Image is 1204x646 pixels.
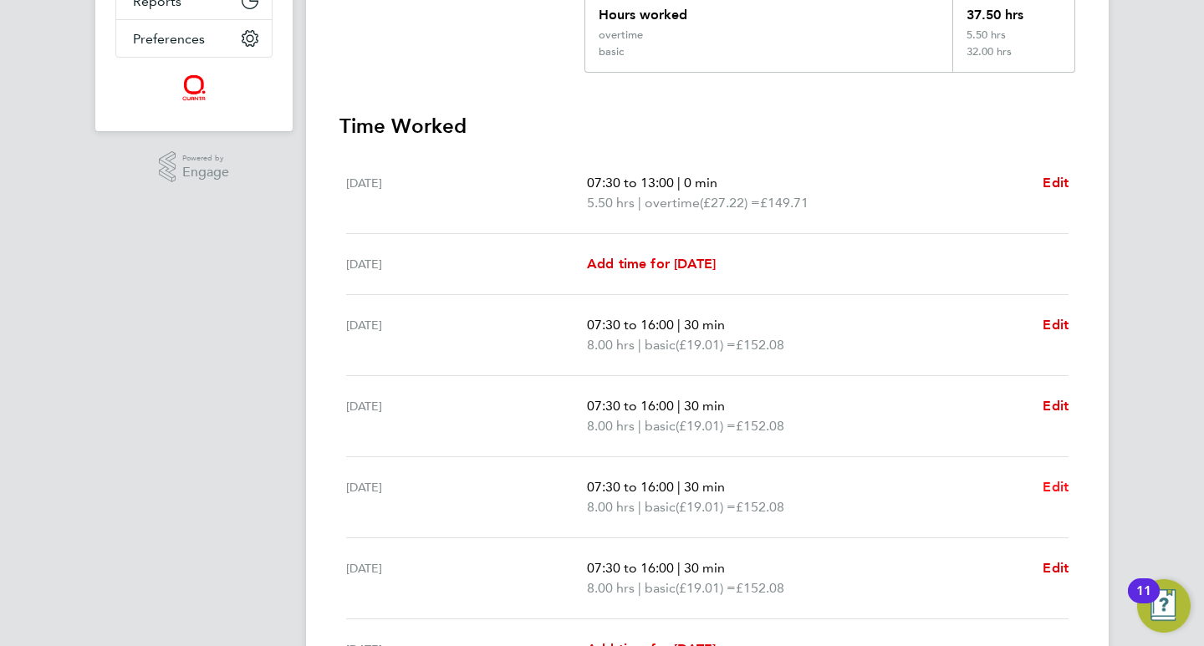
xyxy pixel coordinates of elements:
[1137,579,1191,633] button: Open Resource Center, 11 new notifications
[676,418,736,434] span: (£19.01) =
[587,317,674,333] span: 07:30 to 16:00
[952,45,1074,72] div: 32.00 hrs
[587,254,716,274] a: Add time for [DATE]
[346,254,587,274] div: [DATE]
[736,418,784,434] span: £152.08
[587,418,635,434] span: 8.00 hrs
[346,558,587,598] div: [DATE]
[181,74,206,101] img: quantacontracts-logo-retina.png
[182,165,229,180] span: Engage
[133,31,205,47] span: Preferences
[587,560,674,576] span: 07:30 to 16:00
[677,175,681,191] span: |
[1043,479,1069,495] span: Edit
[645,578,676,598] span: basic
[736,499,784,515] span: £152.08
[677,479,681,495] span: |
[760,195,809,211] span: £149.71
[638,337,641,353] span: |
[1043,396,1069,416] a: Edit
[1043,558,1069,578] a: Edit
[587,175,674,191] span: 07:30 to 13:00
[736,580,784,596] span: £152.08
[115,74,273,101] a: Go to home page
[684,175,717,191] span: 0 min
[952,28,1074,45] div: 5.50 hrs
[599,45,624,58] div: basic
[638,418,641,434] span: |
[587,499,635,515] span: 8.00 hrs
[599,28,643,42] div: overtime
[645,335,676,355] span: basic
[684,560,725,576] span: 30 min
[587,256,716,272] span: Add time for [DATE]
[346,477,587,517] div: [DATE]
[700,195,760,211] span: (£27.22) =
[676,580,736,596] span: (£19.01) =
[677,398,681,414] span: |
[645,497,676,517] span: basic
[1136,591,1151,613] div: 11
[339,113,1075,140] h3: Time Worked
[684,398,725,414] span: 30 min
[587,398,674,414] span: 07:30 to 16:00
[116,20,272,57] button: Preferences
[587,337,635,353] span: 8.00 hrs
[684,479,725,495] span: 30 min
[676,337,736,353] span: (£19.01) =
[736,337,784,353] span: £152.08
[676,499,736,515] span: (£19.01) =
[346,396,587,436] div: [DATE]
[684,317,725,333] span: 30 min
[1043,477,1069,497] a: Edit
[159,151,230,183] a: Powered byEngage
[638,580,641,596] span: |
[1043,398,1069,414] span: Edit
[587,580,635,596] span: 8.00 hrs
[1043,315,1069,335] a: Edit
[1043,175,1069,191] span: Edit
[638,499,641,515] span: |
[677,317,681,333] span: |
[638,195,641,211] span: |
[346,173,587,213] div: [DATE]
[346,315,587,355] div: [DATE]
[587,479,674,495] span: 07:30 to 16:00
[677,560,681,576] span: |
[1043,317,1069,333] span: Edit
[645,416,676,436] span: basic
[1043,560,1069,576] span: Edit
[182,151,229,165] span: Powered by
[1043,173,1069,193] a: Edit
[645,193,700,213] span: overtime
[587,195,635,211] span: 5.50 hrs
